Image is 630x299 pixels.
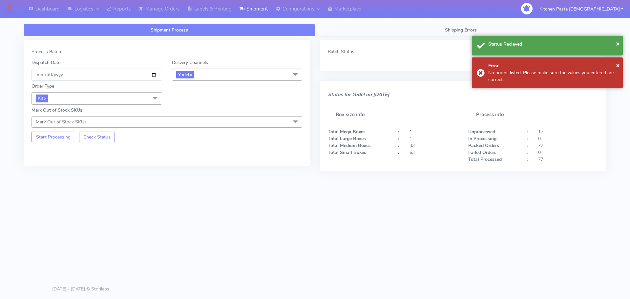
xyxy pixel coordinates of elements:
[43,95,46,101] a: x
[31,132,75,142] button: Start Processing
[616,39,620,49] button: Close
[328,48,598,55] div: Batch Status
[398,149,399,156] strong: :
[405,149,463,156] div: 63
[405,128,463,135] div: 1
[328,104,458,125] h5: Box size info
[616,60,620,70] button: Close
[36,95,48,102] span: Kit
[468,142,499,149] strong: Packed Orders
[527,129,528,135] strong: :
[527,142,528,149] strong: :
[189,71,192,78] a: x
[533,135,603,142] div: 0
[445,27,477,33] span: Shipping Errors
[488,69,618,83] div: No orders listed. Please make sure the values you entered are correct.
[31,83,54,90] label: Order Type
[328,149,366,156] strong: Total Small Boxes
[31,107,82,114] label: Mark Out of Stock SKUs
[468,149,496,156] strong: Failed Orders
[151,27,188,33] span: Shipment Process
[468,136,496,142] strong: In Processing
[535,2,628,16] button: Kitchen Pasta [DEMOGRAPHIC_DATA]
[405,142,463,149] div: 33
[527,136,528,142] strong: :
[468,104,599,125] h5: Process info
[468,156,502,162] strong: Total Processed
[533,156,603,163] div: 77
[533,128,603,135] div: 17
[31,48,302,55] div: Process Batch
[328,129,366,135] strong: Total Mega Boxes
[533,149,603,156] div: 0
[616,61,620,70] span: ×
[488,62,618,69] div: Error
[398,142,399,149] strong: :
[468,129,495,135] strong: Unprocessed
[527,156,528,162] strong: :
[533,142,603,149] div: 77
[405,135,463,142] div: 1
[328,91,389,98] i: Status for Yodel on [DATE]
[31,59,60,66] label: Dispatch Date
[79,132,115,142] button: Check Status
[527,149,528,156] strong: :
[36,119,87,125] span: Mark Out of Stock SKUs
[398,129,399,135] strong: :
[488,41,618,48] div: Status Recieved
[172,59,208,66] label: Delivery Channels
[176,71,194,78] span: Yodel
[328,136,366,142] strong: Total Large Boxes
[398,136,399,142] strong: :
[328,142,371,149] strong: Total Medium Boxes
[24,24,606,36] ul: Tabs
[616,39,620,48] span: ×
